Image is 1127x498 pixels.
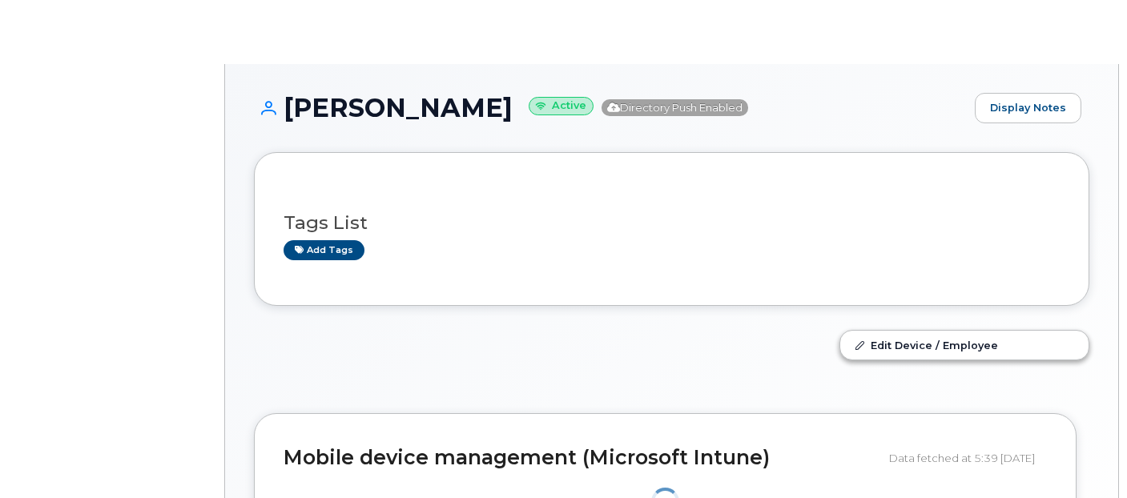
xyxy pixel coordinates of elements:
[284,240,364,260] a: Add tags
[975,93,1081,123] a: Display Notes
[602,99,748,116] span: Directory Push Enabled
[254,94,967,122] h1: [PERSON_NAME]
[889,443,1047,473] div: Data fetched at 5:39 [DATE]
[529,97,594,115] small: Active
[284,447,877,469] h2: Mobile device management (Microsoft Intune)
[840,331,1089,359] a: Edit Device / Employee
[284,213,1060,233] h3: Tags List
